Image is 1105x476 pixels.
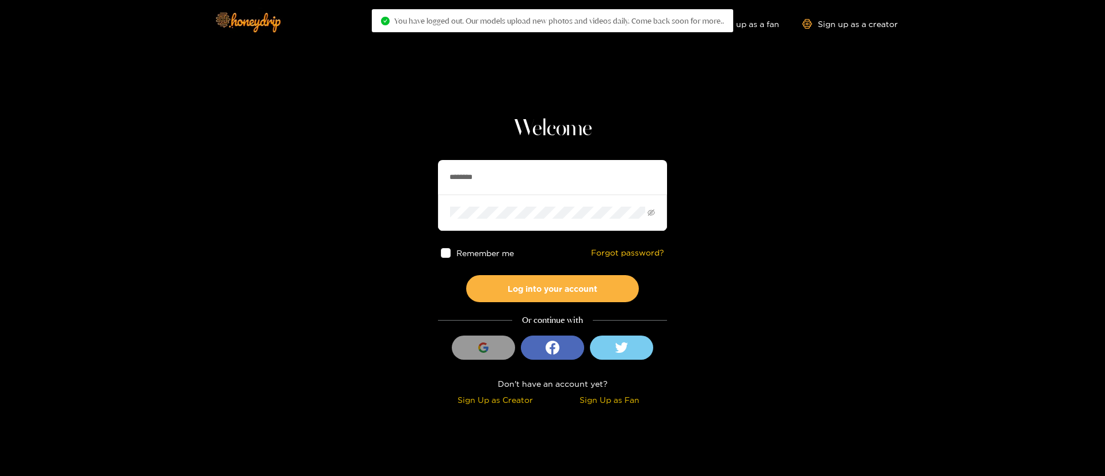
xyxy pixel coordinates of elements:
a: Forgot password? [591,248,664,258]
div: Or continue with [438,314,667,327]
span: check-circle [381,17,390,25]
div: Don't have an account yet? [438,377,667,390]
div: Sign Up as Creator [441,393,550,406]
span: eye-invisible [647,209,655,216]
a: Sign up as a fan [700,19,779,29]
h1: Welcome [438,115,667,143]
span: You have logged out. Our models upload new photos and videos daily. Come back soon for more.. [394,16,724,25]
a: Sign up as a creator [802,19,898,29]
button: Log into your account [466,275,639,302]
div: Sign Up as Fan [555,393,664,406]
span: Remember me [456,249,514,257]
